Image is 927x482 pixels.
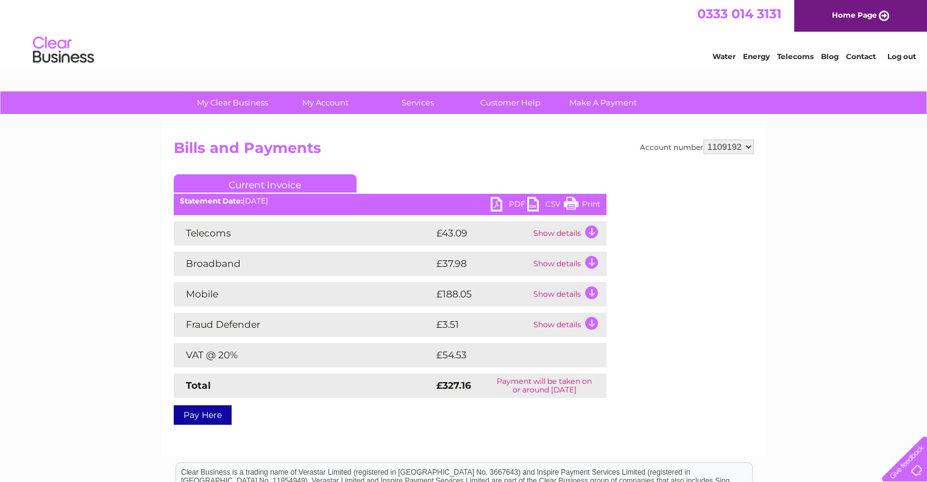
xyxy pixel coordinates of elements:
td: £43.09 [433,221,530,246]
h2: Bills and Payments [174,140,754,163]
td: £54.53 [433,343,581,367]
td: Mobile [174,282,433,307]
img: logo.png [32,32,94,69]
a: Telecoms [777,52,814,61]
a: My Clear Business [182,91,283,114]
a: PDF [491,197,527,214]
td: Telecoms [174,221,433,246]
td: Payment will be taken on or around [DATE] [483,374,606,398]
td: £3.51 [433,313,530,337]
td: Show details [530,282,606,307]
a: My Account [275,91,375,114]
td: Broadband [174,252,433,276]
a: Make A Payment [553,91,653,114]
div: [DATE] [174,197,606,205]
a: Pay Here [174,405,232,425]
a: CSV [527,197,564,214]
td: Show details [530,252,606,276]
td: £188.05 [433,282,530,307]
a: Energy [743,52,770,61]
a: Contact [846,52,876,61]
div: Clear Business is a trading name of Verastar Limited (registered in [GEOGRAPHIC_DATA] No. 3667643... [176,7,752,59]
a: 0333 014 3131 [697,6,781,21]
strong: £327.16 [436,380,471,391]
a: Customer Help [460,91,561,114]
td: Fraud Defender [174,313,433,337]
strong: Total [186,380,211,391]
a: Log out [887,52,915,61]
a: Blog [821,52,839,61]
a: Current Invoice [174,174,357,193]
a: Print [564,197,600,214]
td: £37.98 [433,252,530,276]
td: VAT @ 20% [174,343,433,367]
td: Show details [530,221,606,246]
b: Statement Date: [180,196,243,205]
a: Water [712,52,736,61]
div: Account number [640,140,754,154]
td: Show details [530,313,606,337]
a: Services [368,91,468,114]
